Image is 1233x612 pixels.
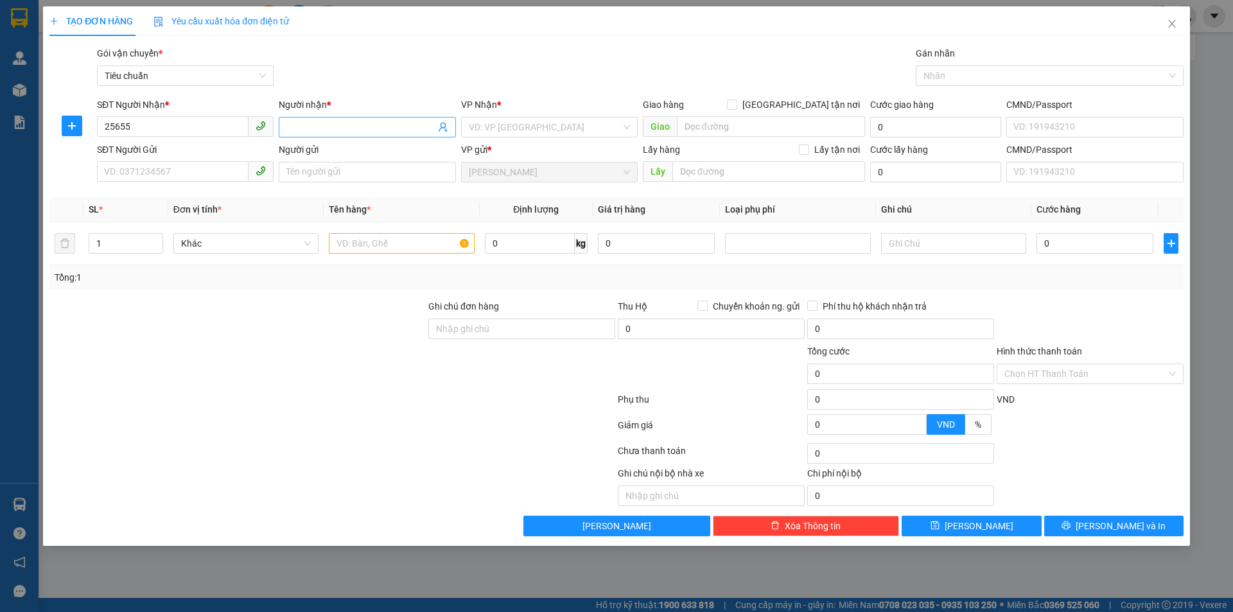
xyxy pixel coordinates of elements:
[523,516,710,536] button: [PERSON_NAME]
[945,519,1013,533] span: [PERSON_NAME]
[181,234,311,253] span: Khác
[582,519,651,533] span: [PERSON_NAME]
[97,48,162,58] span: Gói vận chuyển
[809,143,865,157] span: Lấy tận nơi
[616,418,806,441] div: Giảm giá
[1164,233,1178,254] button: plus
[575,233,588,254] span: kg
[618,301,647,311] span: Thu Hộ
[55,233,75,254] button: delete
[997,394,1015,405] span: VND
[428,301,499,311] label: Ghi chú đơn hàng
[97,143,274,157] div: SĐT Người Gửi
[937,419,955,430] span: VND
[1154,6,1190,42] button: Close
[785,519,841,533] span: Xóa Thông tin
[89,204,99,214] span: SL
[513,204,559,214] span: Định lượng
[1006,143,1183,157] div: CMND/Passport
[643,116,677,137] span: Giao
[881,233,1026,254] input: Ghi Chú
[1076,519,1166,533] span: [PERSON_NAME] và In
[598,204,645,214] span: Giá trị hàng
[870,162,1001,182] input: Cước lấy hàng
[870,117,1001,137] input: Cước giao hàng
[428,319,615,339] input: Ghi chú đơn hàng
[1164,238,1177,249] span: plus
[329,233,474,254] input: VD: Bàn, Ghế
[643,100,684,110] span: Giao hàng
[1062,521,1071,531] span: printer
[720,197,875,222] th: Loại phụ phí
[618,485,805,506] input: Nhập ghi chú
[708,299,805,313] span: Chuyển khoản ng. gửi
[62,121,82,131] span: plus
[916,48,955,58] label: Gán nhãn
[279,143,455,157] div: Người gửi
[807,466,994,485] div: Chi phí nội bộ
[876,197,1031,222] th: Ghi chú
[807,346,850,356] span: Tổng cước
[279,98,455,112] div: Người nhận
[329,204,371,214] span: Tên hàng
[931,521,940,531] span: save
[643,144,680,155] span: Lấy hàng
[997,346,1082,356] label: Hình thức thanh toán
[1036,204,1081,214] span: Cước hàng
[461,100,497,110] span: VP Nhận
[616,392,806,415] div: Phụ thu
[62,116,82,136] button: plus
[870,144,928,155] label: Cước lấy hàng
[672,161,865,182] input: Dọc đường
[105,66,266,85] span: Tiêu chuẩn
[469,162,630,182] span: Cư Kuin
[616,444,806,466] div: Chưa thanh toán
[438,122,448,132] span: user-add
[173,204,222,214] span: Đơn vị tính
[598,233,715,254] input: 0
[771,521,780,531] span: delete
[153,16,289,26] span: Yêu cầu xuất hóa đơn điện tử
[49,17,58,26] span: plus
[461,143,638,157] div: VP gửi
[618,466,805,485] div: Ghi chú nội bộ nhà xe
[49,16,133,26] span: TẠO ĐƠN HÀNG
[153,17,164,27] img: icon
[256,166,266,176] span: phone
[677,116,865,137] input: Dọc đường
[902,516,1041,536] button: save[PERSON_NAME]
[713,516,900,536] button: deleteXóa Thông tin
[1006,98,1183,112] div: CMND/Passport
[870,100,934,110] label: Cước giao hàng
[97,98,274,112] div: SĐT Người Nhận
[975,419,981,430] span: %
[643,161,672,182] span: Lấy
[818,299,932,313] span: Phí thu hộ khách nhận trả
[737,98,865,112] span: [GEOGRAPHIC_DATA] tận nơi
[1167,19,1177,29] span: close
[256,121,266,131] span: phone
[55,270,476,284] div: Tổng: 1
[1044,516,1184,536] button: printer[PERSON_NAME] và In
